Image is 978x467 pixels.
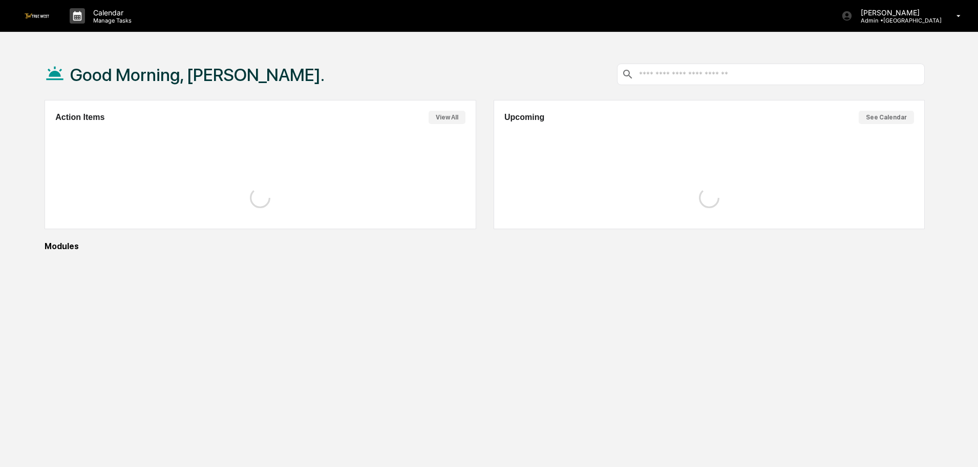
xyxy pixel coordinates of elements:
img: logo [25,13,49,18]
h1: Good Morning, [PERSON_NAME]. [70,65,325,85]
p: Calendar [85,8,137,17]
button: See Calendar [859,111,914,124]
button: View All [429,111,465,124]
p: Manage Tasks [85,17,137,24]
div: Modules [45,241,925,251]
h2: Upcoming [504,113,544,122]
h2: Action Items [55,113,104,122]
p: Admin • [GEOGRAPHIC_DATA] [853,17,942,24]
p: [PERSON_NAME] [853,8,942,17]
